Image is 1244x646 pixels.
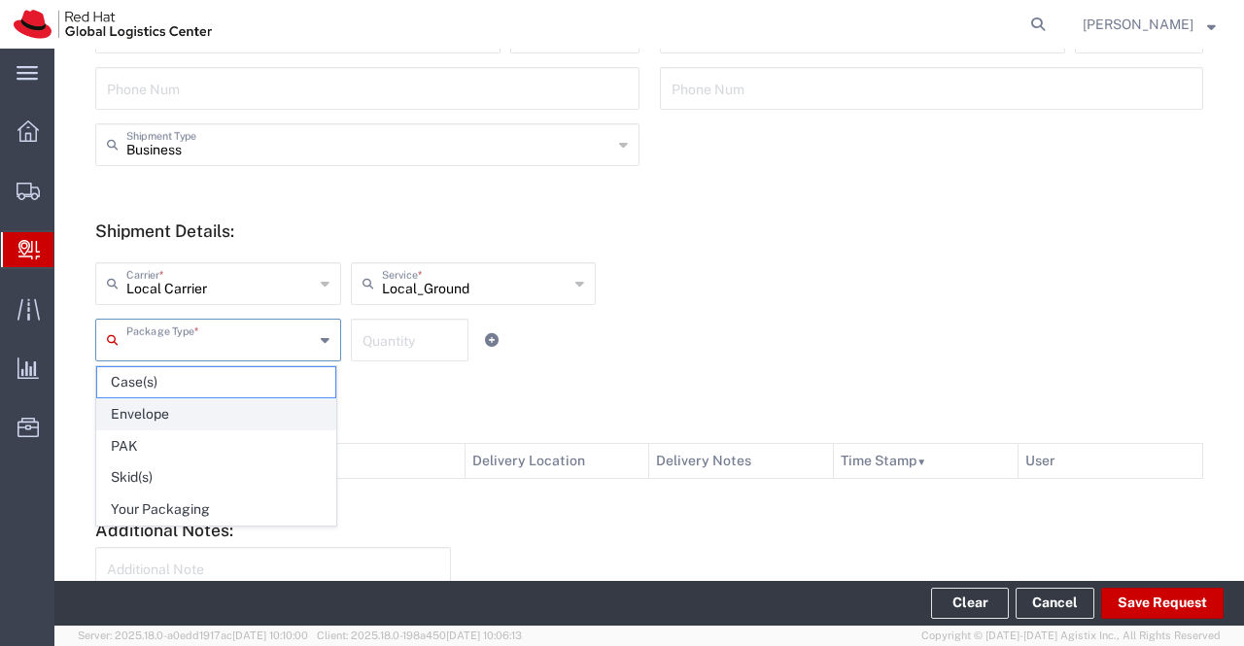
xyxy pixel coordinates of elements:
[95,520,1203,540] h5: Additional Notes:
[1083,14,1193,35] span: Sumitra Hansdah
[97,494,335,525] span: Your Packaging
[97,431,335,461] span: PAK
[1101,588,1224,619] button: Save Request
[446,629,522,641] span: [DATE] 10:06:13
[1082,13,1217,36] button: [PERSON_NAME]
[834,444,1019,479] th: Time Stamp
[95,416,1203,436] h5: Delivery Details:
[95,443,1203,479] table: Delivery Details:
[280,444,465,479] th: Status
[95,221,1203,241] h5: Shipment Details:
[97,367,335,397] span: Case(s)
[14,10,212,39] img: logo
[465,444,649,479] th: Delivery Location
[97,462,335,493] span: Skid(s)
[1019,444,1203,479] th: User
[1016,588,1094,619] a: Cancel
[317,629,522,641] span: Client: 2025.18.0-198a450
[921,628,1221,644] span: Copyright © [DATE]-[DATE] Agistix Inc., All Rights Reserved
[97,399,335,429] span: Envelope
[931,588,1009,619] button: Clear
[478,326,505,354] a: Add Item
[78,629,308,641] span: Server: 2025.18.0-a0edd1917ac
[649,444,834,479] th: Delivery Notes
[232,629,308,641] span: [DATE] 10:10:00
